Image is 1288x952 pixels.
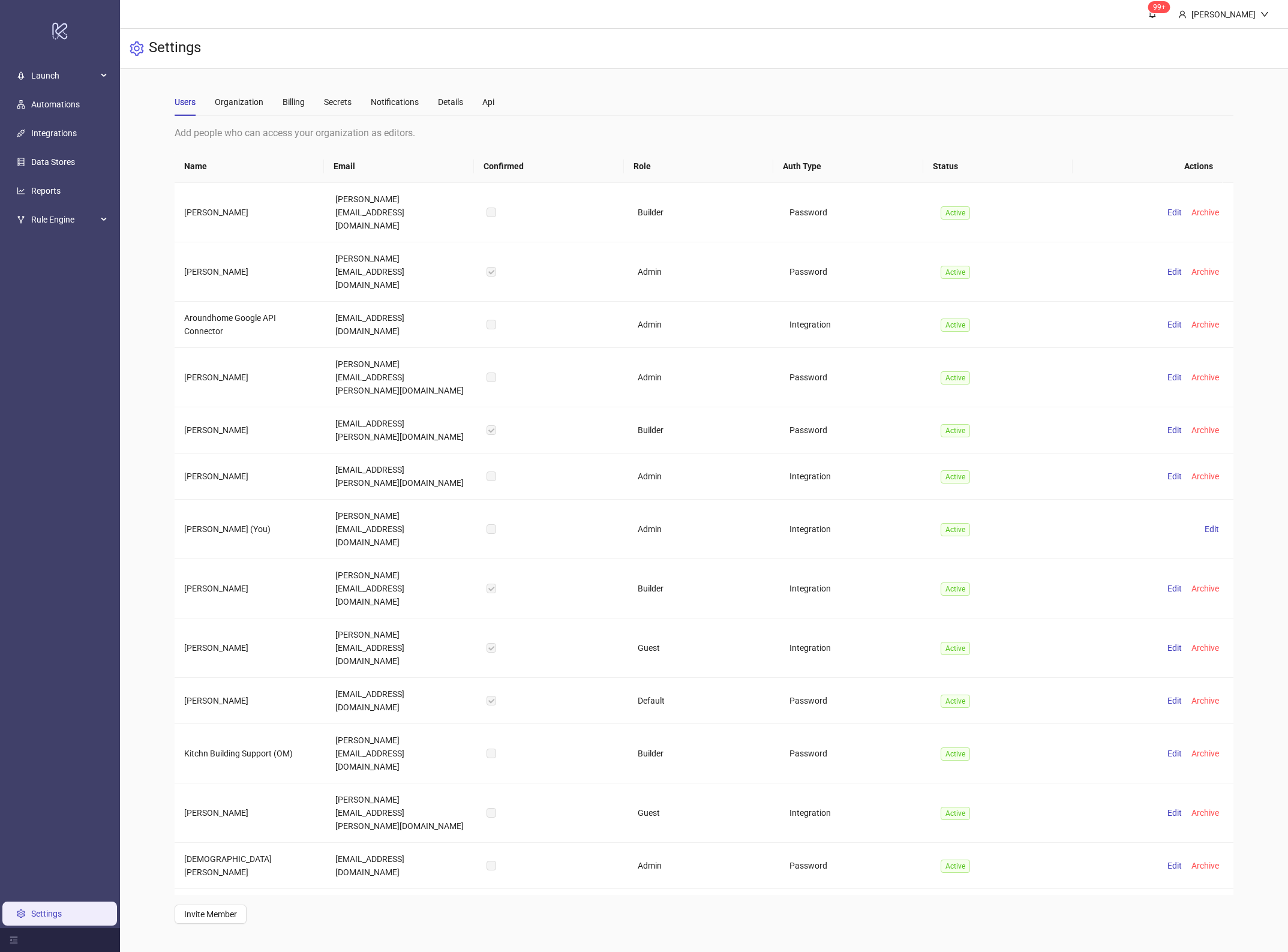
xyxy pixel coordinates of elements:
[1163,205,1187,220] button: Edit
[780,843,931,889] td: Password
[780,302,931,348] td: Integration
[326,500,477,559] td: [PERSON_NAME][EMAIL_ADDRESS][DOMAIN_NAME]
[1167,808,1182,818] span: Edit
[941,371,970,385] span: Active
[175,302,326,348] td: Aroundhome Google API Connector
[1191,861,1219,870] span: Archive
[1167,472,1182,481] span: Edit
[1187,8,1260,21] div: [PERSON_NAME]
[175,559,326,618] td: [PERSON_NAME]
[1187,205,1224,220] button: Archive
[1187,423,1224,437] button: Archive
[326,724,477,783] td: [PERSON_NAME][EMAIL_ADDRESS][DOMAIN_NAME]
[326,559,477,618] td: [PERSON_NAME][EMAIL_ADDRESS][DOMAIN_NAME]
[941,319,970,332] span: Active
[175,407,326,454] td: [PERSON_NAME]
[628,407,779,454] td: Builder
[780,348,931,407] td: Password
[175,150,325,183] th: Name
[941,206,970,220] span: Active
[175,618,326,678] td: [PERSON_NAME]
[31,128,77,138] a: Integrations
[941,523,970,536] span: Active
[326,183,477,242] td: [PERSON_NAME][EMAIL_ADDRESS][DOMAIN_NAME]
[628,889,779,948] td: Builder
[628,678,779,724] td: Default
[1187,693,1224,708] button: Archive
[628,500,779,559] td: Admin
[1191,696,1219,705] span: Archive
[175,783,326,843] td: [PERSON_NAME]
[1163,423,1187,437] button: Edit
[1163,370,1187,385] button: Edit
[780,500,931,559] td: Integration
[31,64,97,88] span: Launch
[326,407,477,454] td: [EMAIL_ADDRESS][PERSON_NAME][DOMAIN_NAME]
[130,41,144,56] span: setting
[31,186,61,196] a: Reports
[1187,806,1224,820] button: Archive
[780,242,931,302] td: Password
[1073,150,1223,183] th: Actions
[1163,746,1187,761] button: Edit
[628,242,779,302] td: Admin
[1163,858,1187,873] button: Edit
[1167,208,1182,217] span: Edit
[628,724,779,783] td: Builder
[941,582,970,596] span: Active
[941,747,970,761] span: Active
[326,348,477,407] td: [PERSON_NAME][EMAIL_ADDRESS][PERSON_NAME][DOMAIN_NAME]
[628,302,779,348] td: Admin
[31,909,62,918] a: Settings
[1191,643,1219,653] span: Archive
[438,95,463,109] div: Details
[1187,317,1224,332] button: Archive
[1187,581,1224,596] button: Archive
[1191,373,1219,382] span: Archive
[1148,10,1157,18] span: bell
[1163,581,1187,596] button: Edit
[1191,425,1219,435] span: Archive
[780,724,931,783] td: Password
[1205,524,1219,534] span: Edit
[941,807,970,820] span: Active
[773,150,923,183] th: Auth Type
[1191,320,1219,329] span: Archive
[326,302,477,348] td: [EMAIL_ADDRESS][DOMAIN_NAME]
[1167,696,1182,705] span: Edit
[941,266,970,279] span: Active
[175,678,326,724] td: [PERSON_NAME]
[941,470,970,483] span: Active
[1163,693,1187,708] button: Edit
[149,38,201,59] h3: Settings
[1163,469,1187,483] button: Edit
[1187,746,1224,761] button: Archive
[326,242,477,302] td: [PERSON_NAME][EMAIL_ADDRESS][DOMAIN_NAME]
[1167,861,1182,870] span: Edit
[1167,643,1182,653] span: Edit
[780,889,931,948] td: Password
[1163,265,1187,279] button: Edit
[1191,749,1219,758] span: Archive
[1167,749,1182,758] span: Edit
[628,348,779,407] td: Admin
[628,618,779,678] td: Guest
[1260,10,1269,19] span: down
[175,724,326,783] td: Kitchn Building Support (OM)
[482,95,494,109] div: Api
[780,559,931,618] td: Integration
[283,95,305,109] div: Billing
[1178,10,1187,19] span: user
[628,183,779,242] td: Builder
[175,95,196,109] div: Users
[31,100,80,109] a: Automations
[175,125,1233,140] div: Add people who can access your organization as editors.
[326,783,477,843] td: [PERSON_NAME][EMAIL_ADDRESS][PERSON_NAME][DOMAIN_NAME]
[17,71,25,80] span: rocket
[1187,858,1224,873] button: Archive
[324,95,352,109] div: Secrets
[175,242,326,302] td: [PERSON_NAME]
[1191,267,1219,277] span: Archive
[215,95,263,109] div: Organization
[628,559,779,618] td: Builder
